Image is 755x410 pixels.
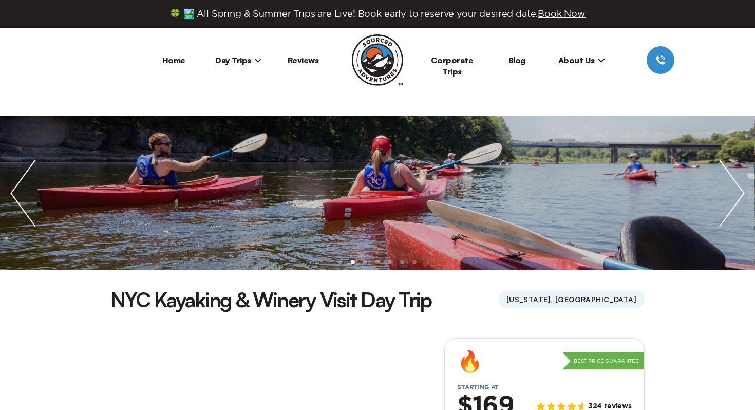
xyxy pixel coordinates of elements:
img: next slide / item [709,116,755,270]
li: slide item 4 [375,260,380,264]
span: Book Now [538,9,586,18]
li: slide item 5 [388,260,392,264]
span: Day Trips [215,55,261,65]
img: Sourced Adventures company logo [352,34,403,86]
span: 🍀 🏞️ All Spring & Summer Trips are Live! Book early to reserve your desired date. [169,8,586,20]
li: slide item 6 [400,260,404,264]
span: [US_STATE], [GEOGRAPHIC_DATA] [498,290,645,308]
li: slide item 2 [351,260,355,264]
a: Corporate Trips [431,55,474,77]
p: Best Price Guarantee [562,352,644,370]
h1: NYC Kayaking & Winery Visit Day Trip [110,286,431,313]
a: Blog [508,55,525,65]
span: Starting at [445,384,511,391]
li: slide item 1 [338,260,343,264]
a: Home [162,55,185,65]
span: About Us [558,55,605,65]
li: slide item 3 [363,260,367,264]
a: Reviews [288,55,319,65]
li: slide item 7 [412,260,417,264]
div: 🔥 [457,351,483,371]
